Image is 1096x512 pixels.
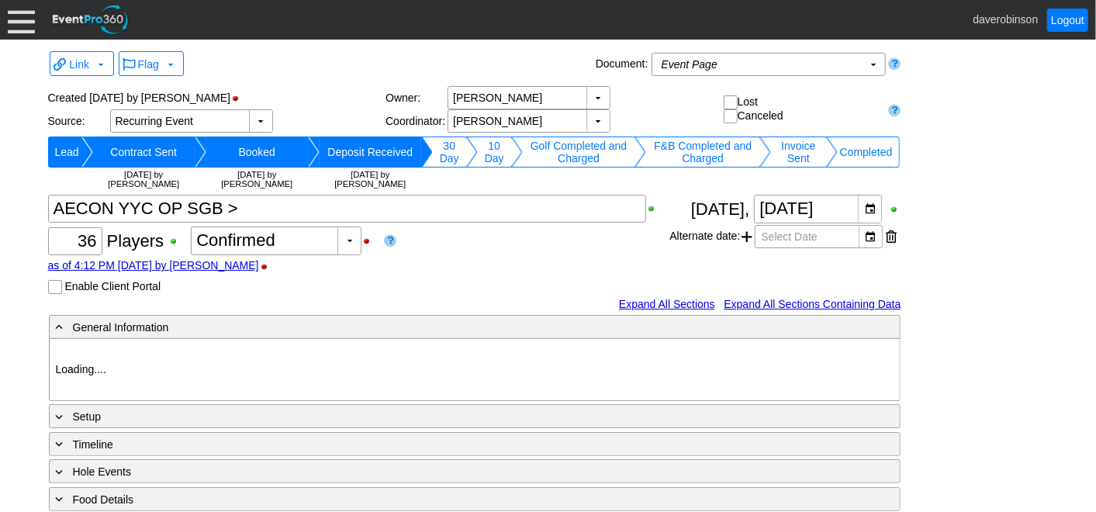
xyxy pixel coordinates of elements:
td: Change status to Contract Sent [93,137,195,168]
td: [DATE] by [PERSON_NAME] [320,168,421,191]
td: [DATE] by [PERSON_NAME] [93,168,195,191]
a: Expand All Sections Containing Data [724,298,901,310]
td: Change status to 30 Day [433,137,466,168]
span: Select Date [759,226,821,247]
td: Change status to F&B Completed and Charged [646,137,759,168]
div: Show Event Date when printing; click to hide Event Date when printing. [889,204,901,215]
div: Show Event Title when printing; click to hide Event Title when printing. [646,203,664,214]
div: Coordinator: [386,115,448,127]
a: as of 4:12 PM [DATE] by [PERSON_NAME] [48,259,259,272]
td: Change status to Lead [53,137,81,168]
div: General Information [53,318,833,336]
td: [DATE] by [PERSON_NAME] [206,168,308,191]
p: Loading.... [56,362,894,378]
div: Lost Canceled [724,95,882,124]
div: Remove this date [887,225,897,248]
div: Document: [593,53,652,79]
div: Source: [48,115,110,127]
div: Timeline [53,435,833,453]
span: Flag [138,58,159,71]
div: Food Details [53,490,833,508]
td: Change status to 10 Day [478,137,511,168]
td: Change status to Completed [838,137,895,168]
div: Created [DATE] by [PERSON_NAME] [48,86,386,109]
div: Alternate date: [669,223,901,250]
span: Hole Events [73,465,131,478]
td: Change status to Invoice Sent [771,137,826,168]
div: Hide Status Bar when printing; click to show Status Bar when printing. [230,93,248,104]
td: Change status to Booked [206,137,308,168]
i: Event Page [662,58,717,71]
span: Players [107,231,164,251]
a: Logout [1047,9,1088,32]
td: Change status to Golf Completed and Charged [523,137,635,168]
span: Link [54,55,107,72]
span: Link [69,58,89,71]
a: Expand All Sections [619,298,715,310]
span: Flag [123,55,177,72]
span: Setup [73,410,102,423]
span: [DATE], [691,199,749,219]
span: daverobinson [973,12,1038,25]
span: General Information [73,321,169,334]
img: EventPro360 [50,2,131,37]
td: Change status to Deposit Received [320,137,421,168]
div: Hide Guest Count Status when printing; click to show Guest Count Status when printing. [361,236,379,247]
div: Owner: [386,92,448,104]
div: Menu: Click or 'Crtl+M' to toggle menu open/close [8,6,35,33]
div: Hide Guest Count Stamp when printing; click to show Guest Count Stamp when printing. [259,261,277,272]
span: Food Details [73,493,134,506]
span: Timeline [73,438,113,451]
span: Add another alternate date [742,225,753,248]
div: Show Guest Count when printing; click to hide Guest Count when printing. [168,236,186,247]
div: Setup [53,407,833,425]
label: Enable Client Portal [64,280,161,292]
div: Hole Events [53,462,833,480]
